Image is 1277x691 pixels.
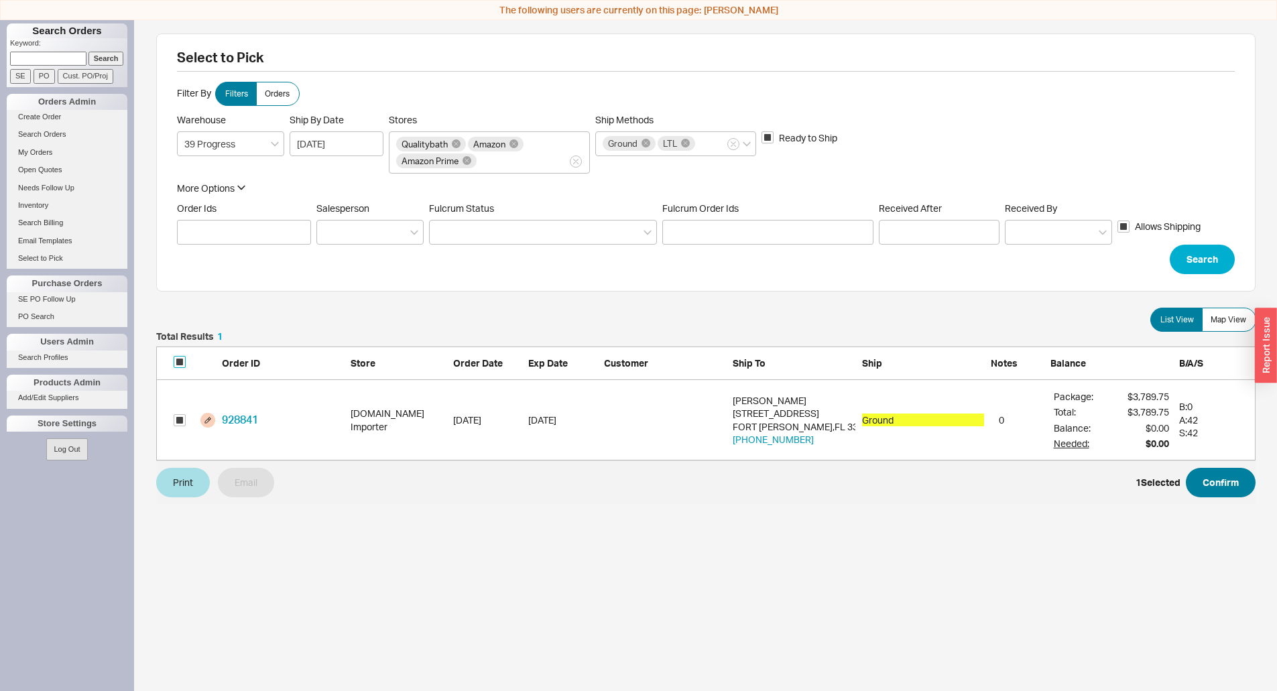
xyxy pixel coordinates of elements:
[1186,468,1256,497] button: Confirm
[177,114,226,125] span: Warehouse
[704,4,778,15] span: [PERSON_NAME]
[271,141,279,147] svg: open menu
[290,114,383,126] span: Ship By Date
[7,416,127,432] div: Store Settings
[1117,221,1130,233] input: Allows Shipping
[7,181,127,195] a: Needs Follow Up
[177,87,211,99] span: Filter By
[7,145,127,160] a: My Orders
[1211,314,1246,325] span: Map View
[7,94,127,110] div: Orders Admin
[733,357,766,369] span: Ship To
[453,414,522,427] div: 8/12/25
[156,380,1256,460] div: grid
[1187,251,1218,267] span: Search
[762,131,774,143] input: Ready to Ship
[265,88,290,99] span: Orders
[1136,476,1180,489] div: 1 Selected
[18,184,74,192] span: Needs Follow Up
[1146,437,1169,450] div: $0.00
[3,3,1274,17] div: The following users are currently on this page:
[1179,357,1203,369] span: B/A/S
[7,216,127,230] a: Search Billing
[173,475,193,491] span: Print
[473,139,505,149] span: Amazon
[7,127,127,141] a: Search Orders
[862,414,984,427] div: Ground
[595,114,654,125] span: Ship Methods
[46,438,87,460] button: Log Out
[7,163,127,177] a: Open Quotes
[1050,357,1086,369] span: Balance
[181,222,189,241] input: Order Ids
[1135,220,1201,233] span: Allows Shipping
[7,310,127,324] a: PO Search
[608,139,637,148] span: Ground
[1146,422,1169,435] div: $0.00
[389,114,590,126] span: Stores
[88,52,124,66] input: Search
[351,407,446,420] div: [DOMAIN_NAME]
[177,51,1235,72] h2: Select to Pick
[1179,426,1248,440] div: S: 42
[1179,414,1248,427] div: A: 42
[453,357,503,369] span: Order Date
[218,468,274,497] button: Email
[177,182,235,195] div: More Options
[1160,314,1194,325] span: List View
[7,391,127,405] a: Add/Edit Suppliers
[1170,245,1235,274] button: Search
[733,433,814,446] button: [PHONE_NUMBER]
[316,202,369,214] span: Salesperson
[7,375,127,391] div: Products Admin
[1203,475,1239,491] span: Confirm
[862,357,882,369] span: Ship
[351,420,446,434] div: Importer
[7,351,127,365] a: Search Profiles
[1054,422,1093,435] div: Balance:
[58,69,113,83] input: Cust. PO/Proj
[1005,202,1057,214] span: Received By
[429,202,494,214] span: Fulcrum Status
[177,182,245,195] button: More Options
[7,251,127,265] a: Select to Pick
[10,38,127,52] p: Keyword:
[991,414,1012,427] span: 0
[1179,400,1248,414] div: B: 0
[410,230,418,235] svg: open menu
[779,131,837,145] span: Ready to Ship
[235,475,257,491] span: Email
[666,222,674,241] input: Fulcrum Order Ids
[7,334,127,350] div: Users Admin
[663,139,677,148] span: LTL
[156,468,210,497] button: Print
[402,139,448,149] span: Qualitybath
[402,156,459,166] span: Amazon Prime
[222,357,260,369] span: Order ID
[604,357,648,369] span: Customer
[1054,437,1093,450] div: Needed:
[991,357,1018,369] span: Notes
[222,413,258,426] a: 928841
[1099,230,1107,235] svg: open menu
[7,292,127,306] a: SE PO Follow Up
[1128,405,1169,419] div: $3,789.75
[177,131,284,156] input: Select...
[662,202,873,214] span: Fulcrum Order Ids
[7,275,127,292] div: Purchase Orders
[733,394,855,446] div: [STREET_ADDRESS] FORT [PERSON_NAME] , FL 33919
[879,202,999,214] span: Received After
[1128,390,1169,403] div: $3,789.75
[528,357,568,369] span: Exp Date
[7,110,127,124] a: Create Order
[34,69,55,83] input: PO
[351,357,375,369] span: Store
[436,225,446,240] input: Fulcrum Status
[1054,405,1093,419] div: Total:
[225,88,248,99] span: Filters
[733,394,855,407] div: [PERSON_NAME]
[697,136,707,151] input: Ship Methods
[156,332,223,341] h5: Total Results
[528,414,597,427] div: 8/14/25
[10,69,31,83] input: SE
